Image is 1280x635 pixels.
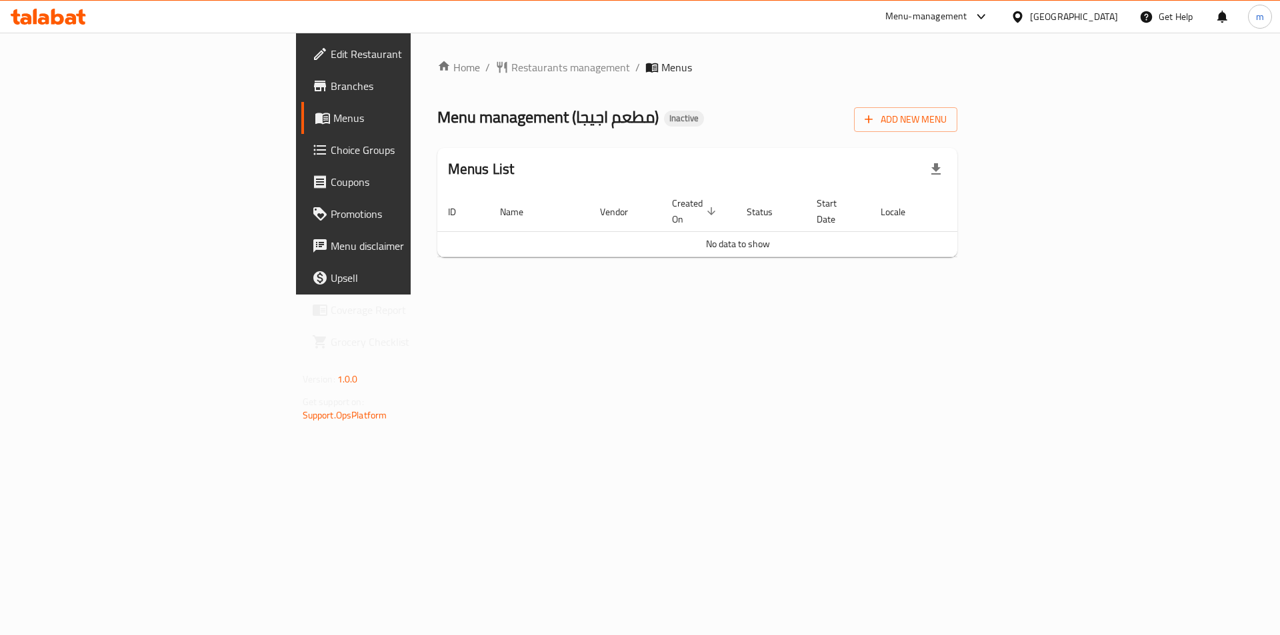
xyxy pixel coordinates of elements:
[331,78,499,94] span: Branches
[1030,9,1118,24] div: [GEOGRAPHIC_DATA]
[500,204,541,220] span: Name
[635,59,640,75] li: /
[331,334,499,350] span: Grocery Checklist
[331,270,499,286] span: Upsell
[337,370,358,388] span: 1.0.0
[301,166,510,198] a: Coupons
[301,326,510,358] a: Grocery Checklist
[331,302,499,318] span: Coverage Report
[303,406,387,424] a: Support.OpsPlatform
[664,113,704,124] span: Inactive
[511,59,630,75] span: Restaurants management
[301,294,510,326] a: Coverage Report
[854,107,957,132] button: Add New Menu
[303,370,335,388] span: Version:
[920,153,952,185] div: Export file
[301,262,510,294] a: Upsell
[672,195,720,227] span: Created On
[448,159,515,179] h2: Menus List
[331,238,499,254] span: Menu disclaimer
[301,198,510,230] a: Promotions
[706,235,770,253] span: No data to show
[448,204,473,220] span: ID
[331,206,499,222] span: Promotions
[303,393,364,410] span: Get support on:
[1256,9,1264,24] span: m
[437,59,958,75] nav: breadcrumb
[600,204,645,220] span: Vendor
[664,111,704,127] div: Inactive
[939,191,1039,232] th: Actions
[817,195,854,227] span: Start Date
[301,102,510,134] a: Menus
[331,142,499,158] span: Choice Groups
[747,204,790,220] span: Status
[331,46,499,62] span: Edit Restaurant
[885,9,967,25] div: Menu-management
[495,59,630,75] a: Restaurants management
[301,70,510,102] a: Branches
[865,111,947,128] span: Add New Menu
[301,134,510,166] a: Choice Groups
[331,174,499,190] span: Coupons
[661,59,692,75] span: Menus
[437,102,659,132] span: Menu management ( مطعم اجيجا )
[437,191,1039,257] table: enhanced table
[333,110,499,126] span: Menus
[881,204,923,220] span: Locale
[301,38,510,70] a: Edit Restaurant
[301,230,510,262] a: Menu disclaimer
